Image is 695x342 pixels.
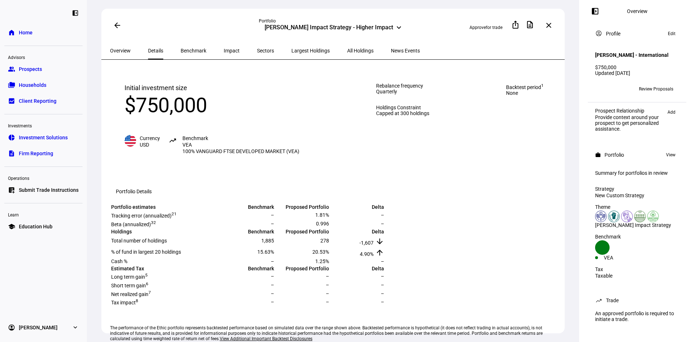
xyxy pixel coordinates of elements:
[595,222,679,228] div: [PERSON_NAME] Impact Strategy
[271,299,274,305] span: –
[375,248,384,257] mat-icon: arrow_upward
[595,186,679,192] div: Strategy
[19,134,68,141] span: Investment Solutions
[595,211,607,222] img: humanRights.colored.svg
[627,8,648,14] div: Overview
[220,336,312,341] span: View Additional Important Backtest Disclosures
[320,238,329,244] span: 278
[111,258,127,264] span: Cash %
[359,240,374,246] span: -1,607
[275,265,329,272] td: Proposed Portfolio
[595,151,679,159] eth-panel-overview-card-header: Portfolio
[606,297,619,303] div: Trade
[271,282,274,288] span: –
[595,234,679,240] div: Benchmark
[148,290,151,295] sup: 7
[265,24,393,33] div: [PERSON_NAME] Impact Strategy - Higher Impact
[4,25,83,40] a: homeHome
[541,83,544,88] sup: 1
[111,249,181,255] span: % of fund in largest 20 holdings
[595,297,602,304] mat-icon: trending_up
[19,150,53,157] span: Firm Reporting
[595,204,679,210] div: Theme
[181,48,206,53] span: Benchmark
[220,228,274,235] td: Benchmark
[381,282,384,288] span: –
[220,265,274,272] td: Benchmark
[464,22,508,33] button: Approvefor trade
[664,108,679,117] button: Add
[271,258,274,264] span: –
[605,152,624,158] div: Portfolio
[224,48,240,53] span: Impact
[4,209,83,219] div: Learn
[4,120,83,130] div: Investments
[312,249,329,255] span: 20.53%
[376,89,397,94] span: Quarterly
[591,7,599,16] mat-icon: left_panel_open
[172,211,174,216] sup: 2
[8,223,15,230] eth-mat-symbol: school
[169,136,177,145] mat-icon: trending_up
[111,291,151,297] span: Net realized gain
[391,48,420,53] span: News Events
[598,86,605,92] span: MD
[111,204,219,210] td: Portfolio estimates
[8,324,15,331] eth-mat-symbol: account_circle
[182,142,192,148] span: VEA
[316,221,329,227] span: 0.996
[145,273,148,278] sup: 5
[662,151,679,159] button: View
[595,193,679,198] div: New Custom Strategy
[19,223,52,230] span: Education Hub
[595,266,679,272] div: Tax
[595,70,679,76] div: Updated [DATE]
[153,220,156,225] sup: 2
[140,142,149,148] span: USD
[111,213,177,219] span: Tracking error (annualized)
[544,21,553,30] mat-icon: close
[19,324,58,331] span: [PERSON_NAME]
[608,211,620,222] img: racialJustice.colored.svg
[469,25,486,30] span: Approve
[148,48,163,53] span: Details
[621,211,633,222] img: poverty.colored.svg
[136,299,138,304] sup: 8
[395,23,403,32] mat-icon: keyboard_arrow_down
[257,48,274,53] span: Sectors
[595,152,601,158] mat-icon: work
[8,97,15,105] eth-mat-symbol: bid_landscape
[381,221,384,227] span: –
[591,308,683,325] div: An approved portfolio is required to initiate a trade.
[271,291,274,296] span: –
[174,211,177,216] sup: 1
[19,66,42,73] span: Prospects
[271,212,274,218] span: –
[125,83,299,93] div: Initial investment size
[326,282,329,288] span: –
[4,173,83,183] div: Operations
[511,20,520,29] mat-icon: ios_share
[315,212,329,218] span: 1.81%
[647,211,659,222] img: deforestation.colored.svg
[8,150,15,157] eth-mat-symbol: description
[19,29,33,36] span: Home
[376,105,429,110] span: Holdings Constraint
[125,93,299,118] div: $750,000
[19,97,56,105] span: Client Reporting
[4,78,83,92] a: folder_copyHouseholds
[220,204,274,210] td: Benchmark
[376,83,429,89] span: Rebalance frequency
[116,189,152,194] eth-data-table-title: Portfolio Details
[376,110,429,116] span: Capped at 300 holdings
[375,237,384,246] mat-icon: arrow_downward
[275,228,329,235] td: Proposed Portfolio
[111,283,148,288] span: Short term gain
[634,211,646,222] img: sustainableAgriculture.colored.svg
[111,300,138,305] span: Tax impact
[261,238,274,244] span: 1,885
[4,62,83,76] a: groupProspects
[4,130,83,145] a: pie_chartInvestment Solutions
[666,151,675,159] span: View
[667,108,675,117] span: Add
